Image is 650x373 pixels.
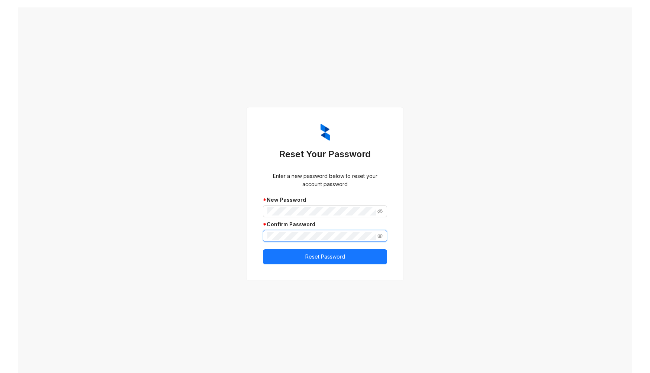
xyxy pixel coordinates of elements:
[263,249,387,264] button: Reset Password
[263,172,387,188] div: Enter a new password below to reset your account password
[263,196,387,204] div: New Password
[321,124,330,141] img: ZumaIcon
[377,209,383,214] span: eye-invisible
[377,233,383,239] span: eye-invisible
[263,148,387,160] h3: Reset Your Password
[305,253,345,261] span: Reset Password
[263,220,387,228] div: Confirm Password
